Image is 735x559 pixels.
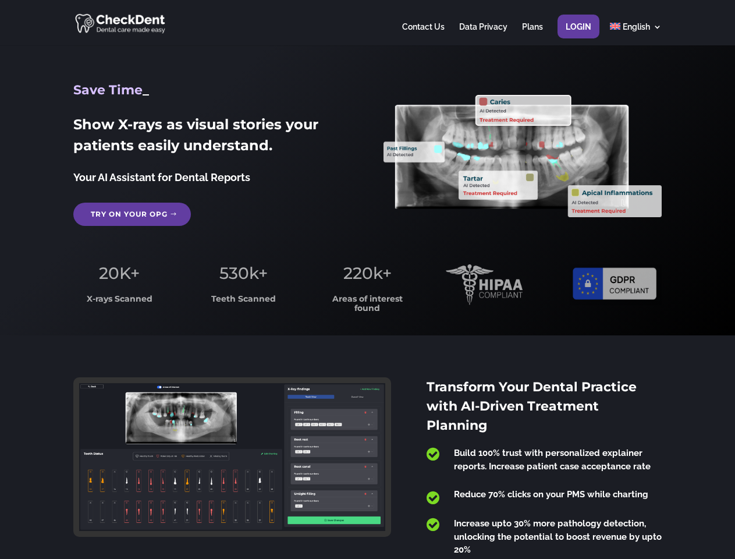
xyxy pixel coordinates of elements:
span:  [427,517,439,532]
span: 530k+ [219,263,268,283]
span:  [427,447,439,462]
img: CheckDent AI [75,12,166,34]
span: Increase upto 30% more pathology detection, unlocking the potential to boost revenue by upto 20% [454,518,662,555]
h2: Show X-rays as visual stories your patients easily understand. [73,114,351,162]
a: English [610,23,662,45]
a: Contact Us [402,23,445,45]
span: _ [143,82,149,98]
span: Reduce 70% clicks on your PMS while charting [454,489,648,500]
a: Login [566,23,591,45]
span: Your AI Assistant for Dental Reports [73,171,250,183]
span: Save Time [73,82,143,98]
span: Transform Your Dental Practice with AI-Driven Treatment Planning [427,379,637,433]
span: 220k+ [343,263,392,283]
a: Data Privacy [459,23,507,45]
img: X_Ray_annotated [384,95,661,217]
span: English [623,22,650,31]
span:  [427,490,439,505]
a: Plans [522,23,543,45]
span: 20K+ [99,263,140,283]
span: Build 100% trust with personalized explainer reports. Increase patient case acceptance rate [454,448,651,472]
a: Try on your OPG [73,203,191,226]
h3: Areas of interest found [322,295,414,319]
